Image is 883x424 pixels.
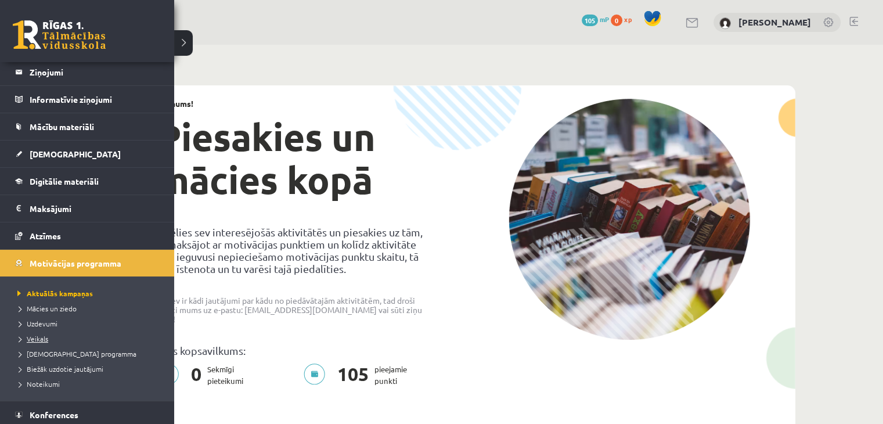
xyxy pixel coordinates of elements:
[157,226,433,275] p: Izvēlies sev interesējošās aktivitātēs un piesakies uz tām, samaksājot ar motivācijas punktiem un...
[185,364,207,387] span: 0
[15,348,163,359] a: [DEMOGRAPHIC_DATA] programma
[15,86,160,113] a: Informatīvie ziņojumi
[30,195,160,222] legend: Maksājumi
[331,364,374,387] span: 105
[15,333,163,344] a: Veikals
[157,116,433,202] h1: Piesakies un mācies kopā
[15,319,57,328] span: Uzdevumi
[15,304,77,313] span: Mācies un ziedo
[30,258,121,268] span: Motivācijas programma
[15,250,160,276] a: Motivācijas programma
[15,364,103,373] span: Biežāk uzdotie jautājumi
[15,288,163,299] a: Aktuālās kampaņas
[30,86,160,113] legend: Informatīvie ziņojumi
[15,379,60,389] span: Noteikumi
[611,15,622,26] span: 0
[157,98,193,109] strong: Jaunums!
[15,141,160,167] a: [DEMOGRAPHIC_DATA]
[15,349,136,358] span: [DEMOGRAPHIC_DATA] programma
[15,318,163,329] a: Uzdevumi
[15,379,163,389] a: Noteikumi
[15,289,93,298] span: Aktuālās kampaņas
[30,231,61,241] span: Atzīmes
[304,364,414,387] p: pieejamie punkti
[157,296,433,324] p: Ja Tev ir kādi jautājumi par kādu no piedāvātajām aktivitātēm, tad droši raksti mums uz e-pastu: ...
[157,344,433,357] p: Tavs kopsavilkums:
[582,15,609,24] a: 105 mP
[15,222,160,249] a: Atzīmes
[509,99,750,340] img: campaign-image-1c4f3b39ab1f89d1fca25a8facaab35ebc8e40cf20aedba61fd73fb4233361ac.png
[15,334,48,343] span: Veikals
[600,15,609,24] span: mP
[719,17,731,29] img: Kristiāna Jansone
[30,409,78,420] span: Konferences
[30,121,94,132] span: Mācību materiāli
[13,20,106,49] a: Rīgas 1. Tālmācības vidusskola
[15,113,160,140] a: Mācību materiāli
[157,364,250,387] p: Sekmīgi pieteikumi
[624,15,632,24] span: xp
[30,149,121,159] span: [DEMOGRAPHIC_DATA]
[15,195,160,222] a: Maksājumi
[611,15,637,24] a: 0 xp
[30,176,99,186] span: Digitālie materiāli
[15,168,160,195] a: Digitālie materiāli
[15,59,160,85] a: Ziņojumi
[738,16,811,28] a: [PERSON_NAME]
[30,59,160,85] legend: Ziņojumi
[15,303,163,314] a: Mācies un ziedo
[582,15,598,26] span: 105
[15,364,163,374] a: Biežāk uzdotie jautājumi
